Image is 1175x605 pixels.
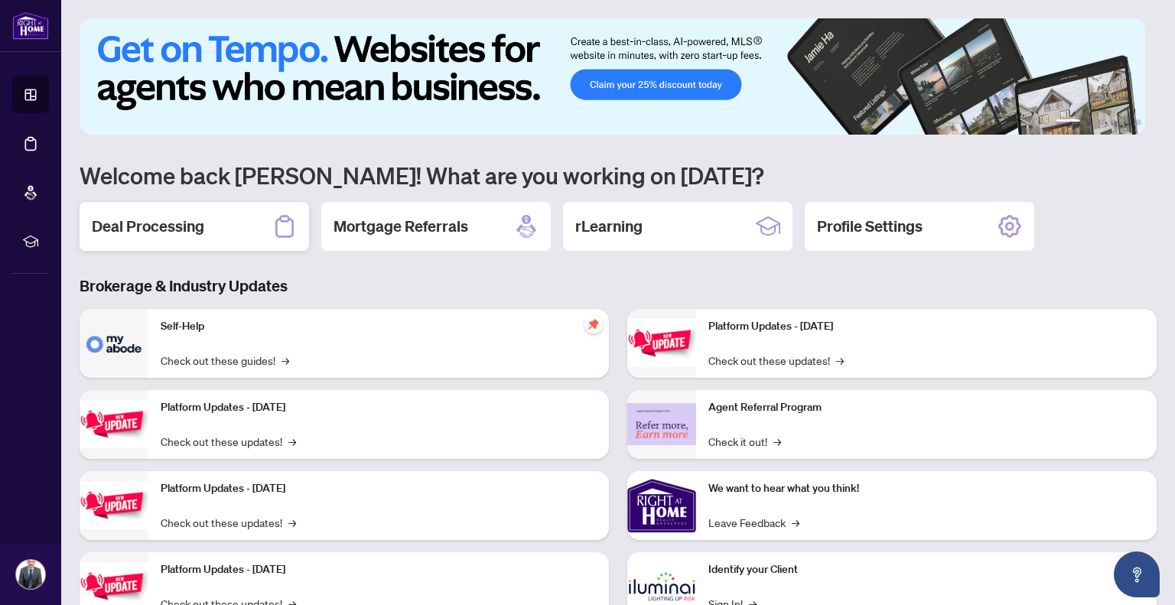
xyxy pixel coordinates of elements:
a: Check out these updates!→ [708,352,844,369]
p: Platform Updates - [DATE] [161,399,597,416]
button: 6 [1135,119,1141,125]
span: → [836,352,844,369]
h1: Welcome back [PERSON_NAME]! What are you working on [DATE]? [80,161,1157,190]
button: 1 [1056,119,1080,125]
p: Agent Referral Program [708,399,1144,416]
img: Agent Referral Program [627,403,696,445]
span: → [773,433,781,450]
img: Profile Icon [16,560,45,589]
button: 4 [1111,119,1117,125]
a: Check out these updates!→ [161,514,296,531]
a: Check out these guides!→ [161,352,289,369]
button: 5 [1123,119,1129,125]
a: Check it out!→ [708,433,781,450]
span: → [792,514,799,531]
button: 3 [1099,119,1105,125]
span: → [288,514,296,531]
h2: Deal Processing [92,216,204,237]
img: Platform Updates - September 16, 2025 [80,400,148,448]
button: Open asap [1114,551,1160,597]
h2: Mortgage Referrals [334,216,468,237]
p: Platform Updates - [DATE] [161,561,597,578]
p: Platform Updates - [DATE] [708,318,1144,335]
img: Platform Updates - June 23, 2025 [627,319,696,367]
p: We want to hear what you think! [708,480,1144,497]
h3: Brokerage & Industry Updates [80,275,1157,297]
img: Platform Updates - July 21, 2025 [80,481,148,529]
img: logo [12,11,49,40]
img: We want to hear what you think! [627,471,696,540]
h2: Profile Settings [817,216,923,237]
a: Leave Feedback→ [708,514,799,531]
p: Platform Updates - [DATE] [161,480,597,497]
a: Check out these updates!→ [161,433,296,450]
span: → [282,352,289,369]
p: Identify your Client [708,561,1144,578]
span: → [288,433,296,450]
h2: rLearning [575,216,643,237]
img: Self-Help [80,309,148,378]
img: Slide 0 [80,18,1145,135]
button: 2 [1086,119,1092,125]
span: pushpin [584,315,603,333]
p: Self-Help [161,318,597,335]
